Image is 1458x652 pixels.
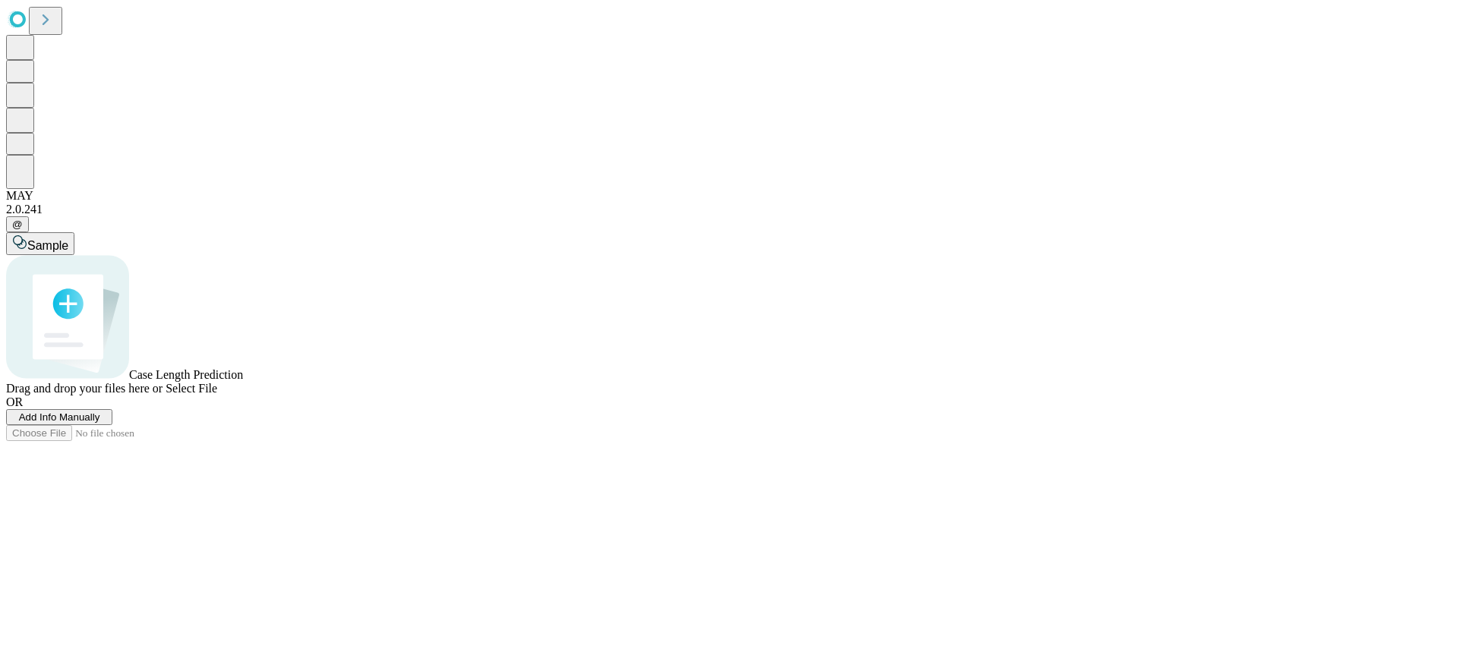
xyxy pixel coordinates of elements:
[27,239,68,252] span: Sample
[12,219,23,230] span: @
[6,203,1452,216] div: 2.0.241
[19,411,100,423] span: Add Info Manually
[6,232,74,255] button: Sample
[166,382,217,395] span: Select File
[6,189,1452,203] div: MAY
[6,216,29,232] button: @
[6,382,163,395] span: Drag and drop your files here or
[6,409,112,425] button: Add Info Manually
[129,368,243,381] span: Case Length Prediction
[6,395,23,408] span: OR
